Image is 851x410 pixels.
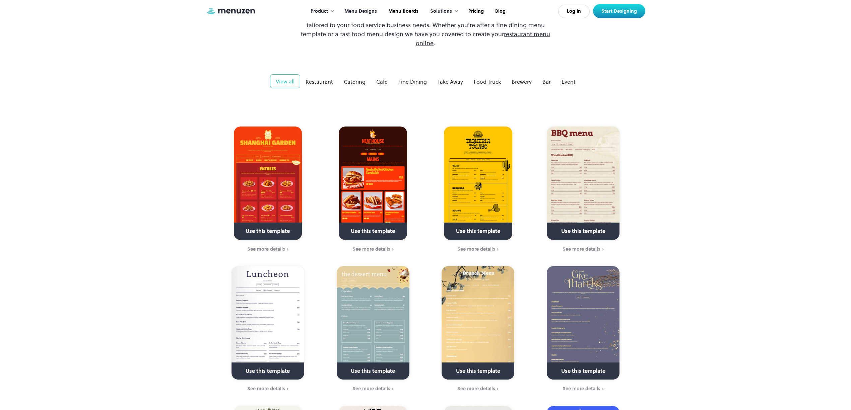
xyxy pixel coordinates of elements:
[593,4,645,18] a: Start Designing
[304,1,338,22] div: Product
[398,78,427,86] div: Fine Dining
[234,127,302,240] a: Use this template
[442,266,514,380] a: Use this template
[337,266,409,380] a: Use this template
[489,1,511,22] a: Blog
[462,1,489,22] a: Pricing
[457,246,495,252] div: See more details
[376,78,388,86] div: Cafe
[423,1,462,22] div: Solutions
[444,127,512,240] a: Use this template
[542,78,551,86] div: Bar
[562,78,576,86] div: Event
[352,386,390,391] div: See more details
[474,78,501,86] div: Food Truck
[339,127,407,240] a: Use this template
[325,385,421,393] a: See more details
[430,8,452,15] div: Solutions
[563,386,600,391] div: See more details
[325,246,421,253] a: See more details
[306,78,333,86] div: Restaurant
[438,78,463,86] div: Take Away
[558,5,590,18] a: Log In
[219,246,316,253] a: See more details
[457,386,495,391] div: See more details
[297,2,554,48] p: A great menu requires easy navigation, flexibility, and brand recognition. Our range of free menu...
[430,246,527,253] a: See more details
[338,1,382,22] a: Menu Designs
[219,385,316,393] a: See more details
[563,246,600,252] div: See more details
[382,1,423,22] a: Menu Boards
[247,246,285,252] div: See more details
[311,8,328,15] div: Product
[547,127,619,240] a: Use this template
[430,385,527,393] a: See more details
[535,385,632,393] a: See more details
[232,266,304,380] a: Use this template
[352,246,390,252] div: See more details
[535,246,632,253] a: See more details
[512,78,532,86] div: Brewery
[247,386,285,391] div: See more details
[276,77,294,85] div: View all
[344,78,366,86] div: Catering
[547,266,619,380] a: Use this template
